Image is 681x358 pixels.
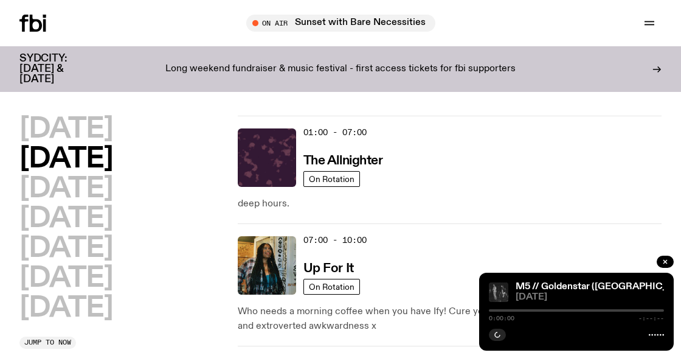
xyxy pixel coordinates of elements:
[303,171,360,187] a: On Rotation
[309,174,354,183] span: On Rotation
[19,265,112,292] button: [DATE]
[303,260,354,275] a: Up For It
[19,235,112,262] button: [DATE]
[303,152,383,167] a: The Allnighter
[165,64,516,75] p: Long weekend fundraiser & music festival - first access tickets for fbi supporters
[246,15,435,32] button: On AirSunset with Bare Necessities
[309,282,354,291] span: On Rotation
[303,262,354,275] h3: Up For It
[303,279,360,295] a: On Rotation
[303,127,367,138] span: 01:00 - 07:00
[303,234,367,246] span: 07:00 - 10:00
[19,175,112,203] button: [DATE]
[19,205,112,233] button: [DATE]
[24,339,71,346] span: Jump to now
[19,146,112,173] button: [DATE]
[303,155,383,167] h3: The Allnighter
[516,293,664,302] span: [DATE]
[489,315,514,321] span: 0:00:00
[638,315,664,321] span: -:--:--
[238,304,662,334] p: Who needs a morning coffee when you have Ify! Cure your early morning grog w/ SMAC, chat and extr...
[238,197,662,211] p: deep hours.
[19,116,112,143] button: [DATE]
[19,295,112,322] button: [DATE]
[19,337,76,349] button: Jump to now
[19,54,97,85] h3: SYDCITY: [DATE] & [DATE]
[238,236,296,295] img: Ify - a Brown Skin girl with black braided twists, looking up to the side with her tongue stickin...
